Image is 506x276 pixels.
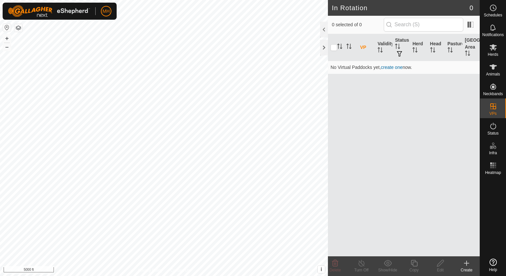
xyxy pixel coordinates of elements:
span: Herds [488,53,498,56]
button: – [3,43,11,51]
h2: In Rotation [332,4,470,12]
button: i [318,266,325,273]
td: No Virtual Paddocks yet, now. [328,61,480,74]
p-sorticon: Activate to sort [346,45,352,50]
span: Help [489,268,497,272]
a: Contact Us [171,267,190,273]
a: Help [480,256,506,274]
div: Create [453,267,480,273]
div: Turn Off [348,267,375,273]
th: Status [392,34,410,61]
p-sorticon: Activate to sort [412,48,418,53]
span: MH [103,8,110,15]
div: Edit [427,267,453,273]
button: + [3,34,11,42]
span: Heatmap [485,171,501,175]
p-sorticon: Activate to sort [448,48,453,53]
th: Herd [410,34,427,61]
img: Gallagher Logo [8,5,90,17]
span: 0 [470,3,473,13]
span: Schedules [484,13,502,17]
th: [GEOGRAPHIC_DATA] Area [462,34,480,61]
th: VP [357,34,375,61]
span: i [321,266,322,272]
th: Pasture [445,34,462,61]
p-sorticon: Activate to sort [378,48,383,53]
span: Notifications [482,33,504,37]
span: Delete [330,268,341,272]
p-sorticon: Activate to sort [465,52,470,57]
div: Show/Hide [375,267,401,273]
span: Animals [486,72,500,76]
span: Infra [489,151,497,155]
div: Copy [401,267,427,273]
th: Head [427,34,445,61]
th: Validity [375,34,392,61]
span: Neckbands [483,92,503,96]
a: Privacy Policy [138,267,163,273]
button: Reset Map [3,24,11,32]
span: 0 selected of 0 [332,21,384,28]
p-sorticon: Activate to sort [430,48,435,53]
a: create one [381,65,402,70]
input: Search (S) [384,18,463,32]
p-sorticon: Activate to sort [395,45,400,50]
button: Map Layers [14,24,22,32]
span: Status [487,131,498,135]
p-sorticon: Activate to sort [337,45,342,50]
span: VPs [489,112,496,116]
